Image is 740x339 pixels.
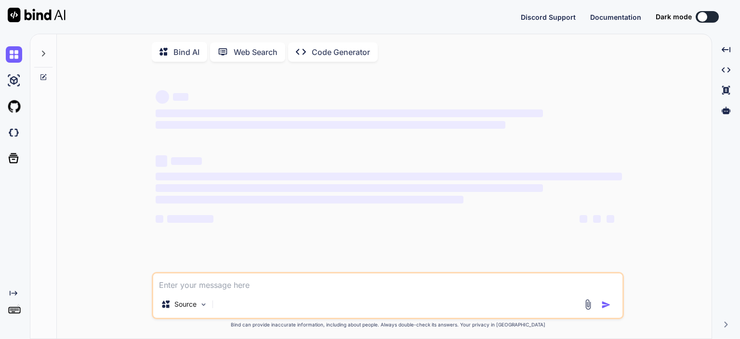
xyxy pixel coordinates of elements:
span: ‌ [156,184,542,192]
p: Code Generator [312,46,370,58]
span: ‌ [156,109,542,117]
span: ‌ [156,173,622,180]
span: ‌ [156,196,463,203]
p: Source [174,299,197,309]
img: Pick Models [199,300,208,309]
p: Bind AI [173,46,199,58]
span: Documentation [590,13,641,21]
span: ‌ [607,215,614,223]
span: ‌ [173,93,188,101]
span: ‌ [171,157,202,165]
img: darkCloudIdeIcon [6,124,22,141]
img: attachment [582,299,594,310]
p: Bind can provide inaccurate information, including about people. Always double-check its answers.... [152,321,624,328]
span: ‌ [156,121,505,129]
span: Discord Support [521,13,576,21]
img: Bind AI [8,8,66,22]
p: Web Search [234,46,277,58]
span: ‌ [593,215,601,223]
button: Documentation [590,12,641,22]
button: Discord Support [521,12,576,22]
span: ‌ [167,215,213,223]
span: ‌ [156,215,163,223]
span: ‌ [156,90,169,104]
img: chat [6,46,22,63]
img: icon [601,300,611,310]
span: ‌ [156,155,167,167]
span: Dark mode [656,12,692,22]
span: ‌ [580,215,587,223]
img: ai-studio [6,72,22,89]
img: githubLight [6,98,22,115]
